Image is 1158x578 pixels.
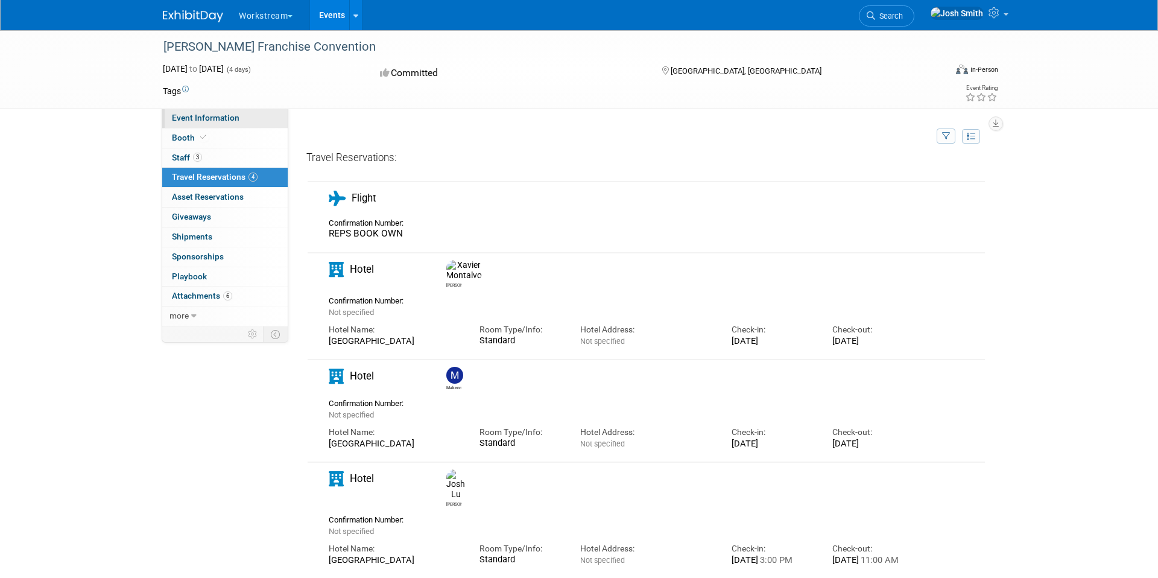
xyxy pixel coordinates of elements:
[242,326,264,342] td: Personalize Event Tab Strip
[172,153,202,162] span: Staff
[443,469,464,507] div: Josh Lu
[479,438,562,449] div: Standard
[580,556,625,565] span: Not specified
[732,438,814,449] div: [DATE]
[443,260,464,288] div: Xavier Montalvo
[942,133,951,141] i: Filter by Traveler
[875,11,903,21] span: Search
[329,293,412,306] div: Confirmation Number:
[162,267,288,287] a: Playbook
[264,326,288,342] td: Toggle Event Tabs
[965,85,998,91] div: Event Rating
[329,335,461,346] div: [GEOGRAPHIC_DATA]
[970,65,998,74] div: In-Person
[159,36,927,58] div: [PERSON_NAME] Franchise Convention
[671,66,821,75] span: [GEOGRAPHIC_DATA], [GEOGRAPHIC_DATA]
[446,367,463,384] img: Makenna Clark
[329,527,374,536] span: Not specified
[446,469,465,500] img: Josh Lu
[758,554,793,565] span: 3:00 PM
[732,554,814,565] div: [DATE]
[329,543,461,554] div: Hotel Name:
[329,215,412,228] div: Confirmation Number:
[832,427,915,438] div: Check-out:
[329,369,344,384] i: Hotel
[163,10,223,22] img: ExhibitDay
[732,335,814,346] div: [DATE]
[172,272,207,281] span: Playbook
[859,554,899,565] span: 11:00 AM
[832,438,915,449] div: [DATE]
[329,395,412,408] div: Confirmation Number:
[874,63,998,81] div: Event Format
[580,439,625,448] span: Not specified
[329,191,346,206] i: Flight
[930,7,984,20] img: Josh Smith
[329,228,403,239] span: REPS BOOK OWN
[172,232,212,241] span: Shipments
[329,262,344,277] i: Hotel
[446,384,461,391] div: Makenna Clark
[732,324,814,335] div: Check-in:
[188,64,199,74] span: to
[350,472,374,484] span: Hotel
[443,367,464,391] div: Makenna Clark
[352,192,376,204] span: Flight
[162,188,288,207] a: Asset Reservations
[446,260,482,281] img: Xavier Montalvo
[329,308,374,317] span: Not specified
[446,500,461,507] div: Josh Lu
[479,324,562,335] div: Room Type/Info:
[163,64,224,74] span: [DATE] [DATE]
[446,281,461,288] div: Xavier Montalvo
[162,148,288,168] a: Staff3
[162,306,288,326] a: more
[163,85,189,97] td: Tags
[306,151,986,170] div: Travel Reservations:
[162,227,288,247] a: Shipments
[732,427,814,438] div: Check-in:
[248,173,258,182] span: 4
[162,109,288,128] a: Event Information
[580,427,713,438] div: Hotel Address:
[732,543,814,554] div: Check-in:
[172,113,239,122] span: Event Information
[172,172,258,182] span: Travel Reservations
[172,252,224,261] span: Sponsorships
[580,543,713,554] div: Hotel Address:
[479,335,562,346] div: Standard
[329,512,412,525] div: Confirmation Number:
[223,291,232,300] span: 6
[162,208,288,227] a: Giveaways
[580,337,625,346] span: Not specified
[172,133,209,142] span: Booth
[479,543,562,554] div: Room Type/Info:
[329,471,344,486] i: Hotel
[832,335,915,346] div: [DATE]
[193,153,202,162] span: 3
[329,427,461,438] div: Hotel Name:
[162,287,288,306] a: Attachments6
[162,129,288,148] a: Booth
[956,65,968,74] img: Format-Inperson.png
[350,370,374,382] span: Hotel
[200,134,206,141] i: Booth reservation complete
[162,168,288,187] a: Travel Reservations4
[859,5,914,27] a: Search
[329,324,461,335] div: Hotel Name:
[226,66,251,74] span: (4 days)
[329,554,461,565] div: [GEOGRAPHIC_DATA]
[169,311,189,320] span: more
[329,410,374,419] span: Not specified
[172,192,244,202] span: Asset Reservations
[350,263,374,275] span: Hotel
[832,324,915,335] div: Check-out:
[172,212,211,221] span: Giveaways
[329,438,461,449] div: [GEOGRAPHIC_DATA]
[479,427,562,438] div: Room Type/Info:
[832,543,915,554] div: Check-out:
[376,63,643,84] div: Committed
[832,554,915,565] div: [DATE]
[162,247,288,267] a: Sponsorships
[172,291,232,300] span: Attachments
